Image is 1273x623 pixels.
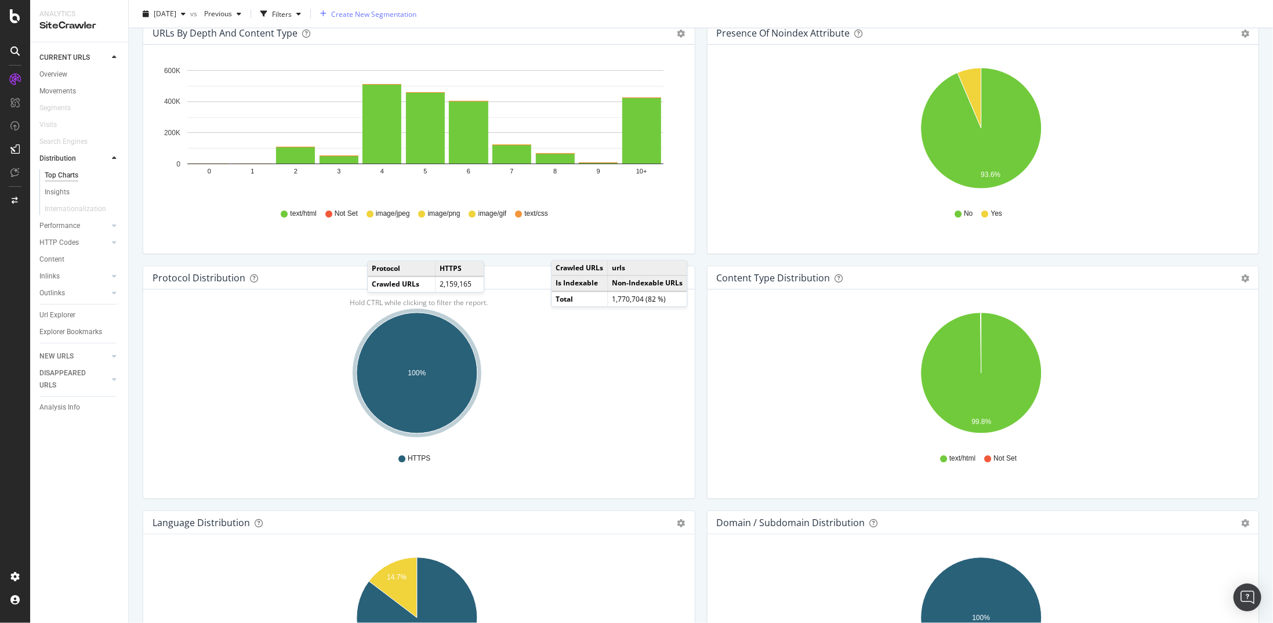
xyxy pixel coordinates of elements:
text: 100% [408,369,426,377]
span: Create New Segmentation [331,9,416,19]
a: Visits [39,119,68,131]
td: HTTPS [436,262,484,277]
td: urls [608,261,687,276]
div: Insights [45,186,70,198]
a: HTTP Codes [39,237,108,249]
span: Not Set [993,454,1017,463]
span: No [964,209,973,219]
text: 99.8% [971,418,991,426]
div: Filters [272,9,292,19]
a: Search Engines [39,136,99,148]
div: Content [39,253,64,266]
div: Movements [39,85,76,97]
td: 1,770,704 (82 %) [608,291,687,306]
div: Analysis Info [39,401,80,414]
td: Non-Indexable URLs [608,276,687,292]
div: Segments [39,102,71,114]
button: Previous [200,5,246,23]
div: Protocol Distribution [153,272,245,284]
svg: A chart. [717,308,1246,443]
a: Explorer Bookmarks [39,326,120,338]
a: Segments [39,102,82,114]
div: Content Type Distribution [717,272,830,284]
text: 9 [597,168,600,175]
span: image/png [428,209,460,219]
a: Content [39,253,120,266]
div: gear [677,519,686,527]
text: 2 [294,168,298,175]
span: text/html [290,209,316,219]
text: 400K [164,98,180,106]
button: Filters [256,5,306,23]
a: Analysis Info [39,401,120,414]
td: Crawled URLs [552,261,607,276]
a: NEW URLS [39,350,108,363]
div: Top Charts [45,169,78,182]
span: 2025 Aug. 18th [154,9,176,19]
div: Internationalization [45,203,106,215]
text: 5 [423,168,427,175]
div: Inlinks [39,270,60,282]
div: DISAPPEARED URLS [39,367,98,392]
text: 200K [164,129,180,137]
a: Insights [45,186,120,198]
div: A chart. [153,308,681,443]
button: [DATE] [138,5,190,23]
a: DISAPPEARED URLS [39,367,108,392]
a: Url Explorer [39,309,120,321]
text: 600K [164,67,180,75]
span: text/html [949,454,975,463]
td: Crawled URLs [368,277,435,292]
text: 0 [208,168,211,175]
a: Internationalization [45,203,118,215]
div: SiteCrawler [39,19,119,32]
a: Performance [39,220,108,232]
div: Overview [39,68,67,81]
text: 10+ [636,168,647,175]
a: Overview [39,68,120,81]
text: 0 [176,160,180,168]
div: NEW URLS [39,350,74,363]
div: gear [1241,519,1249,527]
div: Analytics [39,9,119,19]
div: Distribution [39,153,76,165]
text: 14.7% [387,573,407,581]
div: Search Engines [39,136,88,148]
span: vs [190,9,200,19]
text: 3 [337,168,340,175]
text: 6 [467,168,470,175]
a: Distribution [39,153,108,165]
div: Visits [39,119,57,131]
text: 100% [972,614,990,622]
div: gear [677,30,686,38]
div: Open Intercom Messenger [1234,584,1261,611]
div: gear [1241,274,1249,282]
div: gear [1241,30,1249,38]
a: Movements [39,85,120,97]
text: 1 [251,168,254,175]
svg: A chart. [153,63,681,198]
text: 7 [510,168,514,175]
span: HTTPS [408,454,430,463]
span: image/jpeg [376,209,410,219]
div: Presence of noindex attribute [717,27,850,39]
svg: A chart. [717,63,1246,198]
a: Top Charts [45,169,120,182]
a: Outlinks [39,287,108,299]
div: HTTP Codes [39,237,79,249]
a: CURRENT URLS [39,52,108,64]
div: Outlinks [39,287,65,299]
div: URLs by Depth and Content Type [153,27,298,39]
div: Language Distribution [153,517,250,528]
td: 2,159,165 [436,277,484,292]
a: Inlinks [39,270,108,282]
text: 4 [380,168,384,175]
span: Previous [200,9,232,19]
div: Domain / Subdomain Distribution [717,517,865,528]
button: Create New Segmentation [315,5,421,23]
text: 8 [553,168,557,175]
div: Url Explorer [39,309,75,321]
